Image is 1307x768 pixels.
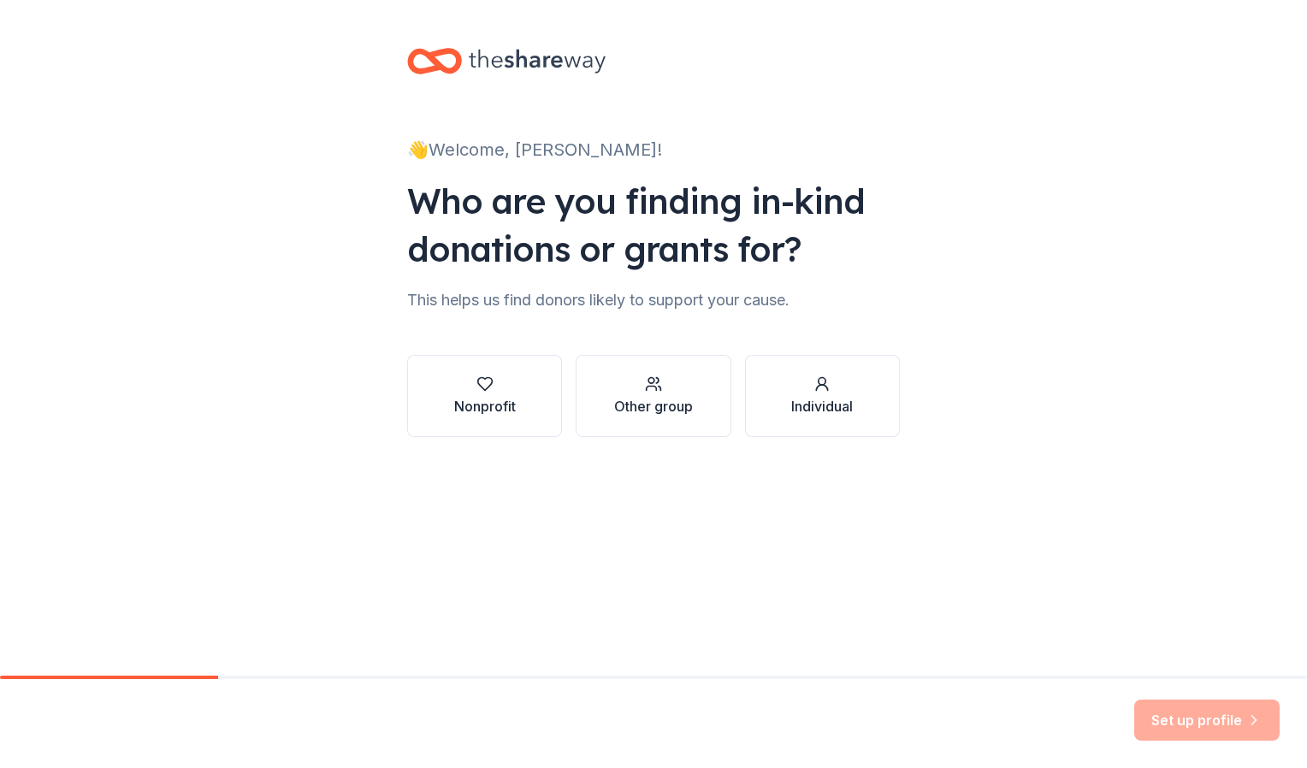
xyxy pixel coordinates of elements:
[791,396,853,416] div: Individual
[407,287,900,314] div: This helps us find donors likely to support your cause.
[614,396,693,416] div: Other group
[454,396,516,416] div: Nonprofit
[745,355,900,437] button: Individual
[407,355,562,437] button: Nonprofit
[407,177,900,273] div: Who are you finding in-kind donations or grants for?
[576,355,730,437] button: Other group
[407,136,900,163] div: 👋 Welcome, [PERSON_NAME]!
